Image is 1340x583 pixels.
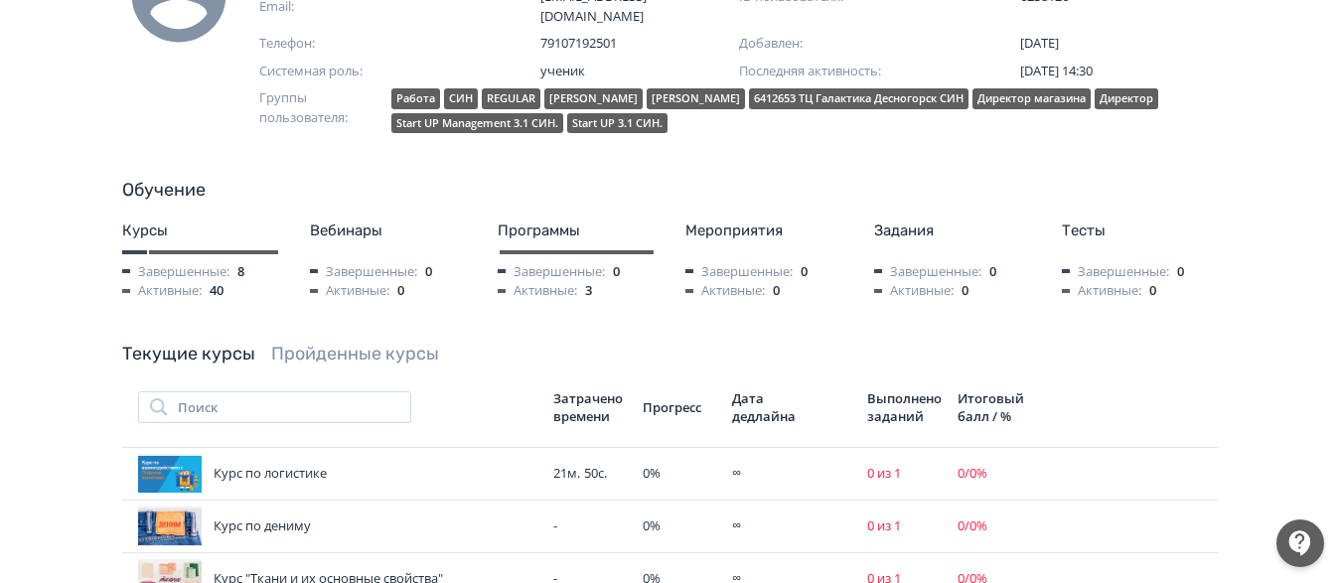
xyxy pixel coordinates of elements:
span: 0 [962,281,968,301]
span: 0 из 1 [867,516,901,534]
span: 79107192501 [540,34,739,54]
div: Вебинары [310,219,466,242]
span: 8 [237,262,244,282]
span: Завершенные: [1062,262,1169,282]
div: Мероприятия [685,219,841,242]
div: ∞ [732,516,851,536]
span: Активные: [1062,281,1141,301]
div: ∞ [732,464,851,484]
div: [PERSON_NAME] [544,88,643,109]
span: Завершенные: [685,262,793,282]
a: Пройденные курсы [271,343,439,364]
span: 50с. [584,464,607,482]
span: Активные: [498,281,577,301]
span: Добавлен: [739,34,938,54]
div: Дата дедлайна [732,389,802,425]
span: ученик [540,62,739,81]
span: 0 [773,281,780,301]
span: 0 [1149,281,1156,301]
span: 21м. [553,464,580,482]
div: Обучение [122,177,1219,204]
span: 0 % [643,516,661,534]
div: Затрачено времени [553,389,627,425]
div: Start UP 3.1 СИН. [567,113,668,134]
span: Группы пользователя: [259,88,384,137]
div: Курс по логистике [138,454,538,494]
span: 0 [613,262,620,282]
a: Текущие курсы [122,343,255,364]
div: Программы [498,219,654,242]
div: [PERSON_NAME] [647,88,745,109]
div: Задания [874,219,1030,242]
span: 0 [989,262,996,282]
span: Завершенные: [874,262,981,282]
span: 0 [1177,262,1184,282]
div: - [553,516,627,536]
span: 0 % [643,464,661,482]
span: Завершенные: [498,262,605,282]
div: 6412653 ТЦ Галактика Десногорск СИН [749,88,968,109]
div: Start UP Management 3.1 СИН. [391,113,563,134]
span: Системная роль: [259,62,458,81]
div: Тесты [1062,219,1218,242]
div: REGULAR [482,88,540,109]
div: Курсы [122,219,278,242]
span: 0 [425,262,432,282]
span: Активные: [685,281,765,301]
div: Директор [1095,88,1158,109]
span: Завершенные: [310,262,417,282]
div: Итоговый балл / % [958,389,1031,425]
div: СИН [444,88,478,109]
span: [DATE] 14:30 [1020,62,1093,79]
div: Выполнено заданий [867,389,942,425]
span: [DATE] [1020,34,1059,52]
span: Телефон: [259,34,458,54]
span: 0 [801,262,808,282]
div: Работа [391,88,440,109]
span: 0 из 1 [867,464,901,482]
span: 40 [210,281,223,301]
div: Директор магазина [972,88,1091,109]
span: 0 / 0 % [958,464,987,482]
div: Курс по дениму [138,507,538,546]
span: Активные: [122,281,202,301]
span: 0 / 0 % [958,516,987,534]
span: Завершенные: [122,262,229,282]
span: 3 [585,281,592,301]
span: Активные: [310,281,389,301]
span: Последняя активность: [739,62,938,81]
span: 0 [397,281,404,301]
div: Прогресс [643,398,716,416]
span: Активные: [874,281,954,301]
